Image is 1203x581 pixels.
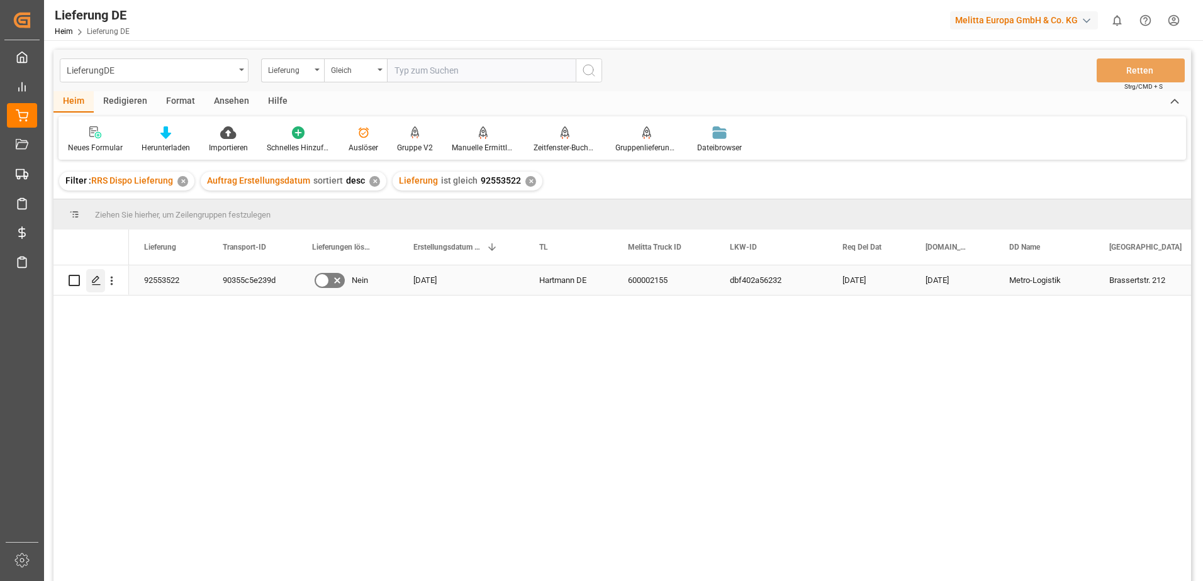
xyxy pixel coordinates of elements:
span: Filter : [65,175,91,185]
span: Nein [352,266,368,295]
button: Menü öffnen [324,58,387,82]
font: Melitta Europa GmbH & Co. KG [955,14,1078,27]
div: Ansehen [204,91,259,113]
div: Auslöser [349,142,378,153]
div: Lieferung DE [55,6,130,25]
span: Erstellungsdatum des Auftrags [413,243,481,252]
input: Typ zum Suchen [387,58,576,82]
div: 90355c5e239d [208,265,297,295]
span: Ziehen Sie hierher, um Zeilengruppen festzulegen [95,210,271,219]
span: TL [539,243,548,252]
span: Req Del Dat [842,243,881,252]
button: Menü öffnen [60,58,249,82]
div: ✕ [525,176,536,187]
span: Lieferungen löschen [312,243,372,252]
span: DD Name [1009,243,1040,252]
div: [DATE] [910,265,994,295]
div: Redigieren [94,91,157,113]
span: Lieferung [399,175,438,185]
span: ist gleich [441,175,478,185]
div: Hartmann DE [524,265,613,295]
button: Schaltfläche "Suchen" [576,58,602,82]
div: ✕ [369,176,380,187]
div: Neues Formular [68,142,123,153]
span: Strg/CMD + S [1124,82,1163,91]
div: Manuelle Ermittlung der Verpackungsart [452,142,515,153]
button: Retten [1097,58,1185,82]
div: Heim [53,91,94,113]
div: LieferungDE [67,62,235,77]
a: Heim [55,27,73,36]
span: RRS Dispo Lieferung [91,175,173,185]
span: desc [346,175,365,185]
span: LKW-ID [730,243,757,252]
div: Hilfe [259,91,297,113]
span: Melitta Truck ID [628,243,681,252]
div: Zeitfenster-Buchungsbericht [534,142,596,153]
span: Lieferung [144,243,176,252]
div: Lieferung [268,62,311,76]
div: [DATE] [827,265,910,295]
div: Gleich [331,62,374,76]
div: dbf402a56232 [715,265,827,295]
span: Auftrag Erstellungsdatum [207,175,310,185]
div: 92553522 [129,265,208,295]
div: Herunterladen [142,142,190,153]
div: Importieren [209,142,248,153]
div: Gruppe V2 [397,142,433,153]
span: 92553522 [481,175,521,185]
div: Gruppenlieferungen [615,142,678,153]
div: Dateibrowser [697,142,742,153]
div: ✕ [177,176,188,187]
button: Hilfe-Center [1131,6,1160,35]
span: [DOMAIN_NAME] Dat [926,243,968,252]
button: Melitta Europa GmbH & Co. KG [950,8,1103,32]
button: Menü öffnen [261,58,324,82]
button: 0 neue Benachrichtigungen anzeigen [1103,6,1131,35]
div: Format [157,91,204,113]
div: Schnelles Hinzufügen [267,142,330,153]
div: [DATE] [398,265,524,295]
div: Metro-Logistik [994,265,1094,295]
span: sortiert [313,175,343,185]
div: 600002155 [613,265,715,295]
span: [GEOGRAPHIC_DATA] [1109,243,1182,252]
span: Transport-ID [223,243,266,252]
div: Drücken Sie die Leertaste, um diese Zeile auszuwählen. [53,265,129,296]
